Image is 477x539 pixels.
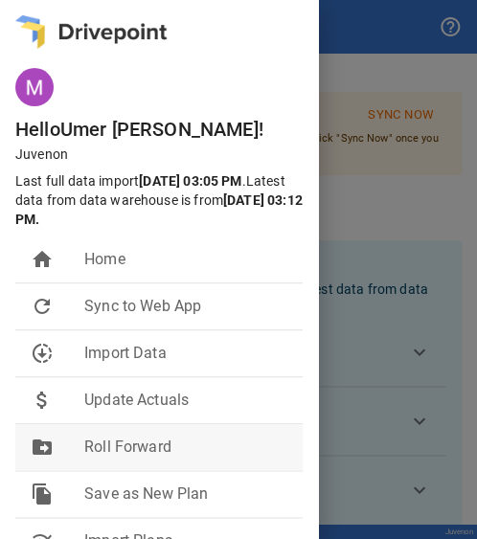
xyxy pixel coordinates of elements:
[15,171,310,229] p: Last full data import . Latest data from data warehouse is from
[84,342,287,365] span: Import Data
[31,342,54,365] span: downloading
[15,114,318,145] h6: Hello Umer [PERSON_NAME] !
[84,483,287,505] span: Save as New Plan
[15,15,167,49] img: logo
[31,483,54,505] span: file_copy
[31,295,54,318] span: refresh
[84,248,287,271] span: Home
[139,173,241,189] b: [DATE] 03:05 PM
[31,436,54,459] span: drive_file_move
[84,436,287,459] span: Roll Forward
[84,389,287,412] span: Update Actuals
[31,248,54,271] span: home
[15,145,318,164] p: Juvenon
[84,295,287,318] span: Sync to Web App
[31,389,54,412] span: attach_money
[15,68,54,106] img: ACg8ocKQ0QNHsXWUWKoorydaHnm2Vkqbbj19h7lH8A67uT90e6WYNw=s96-c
